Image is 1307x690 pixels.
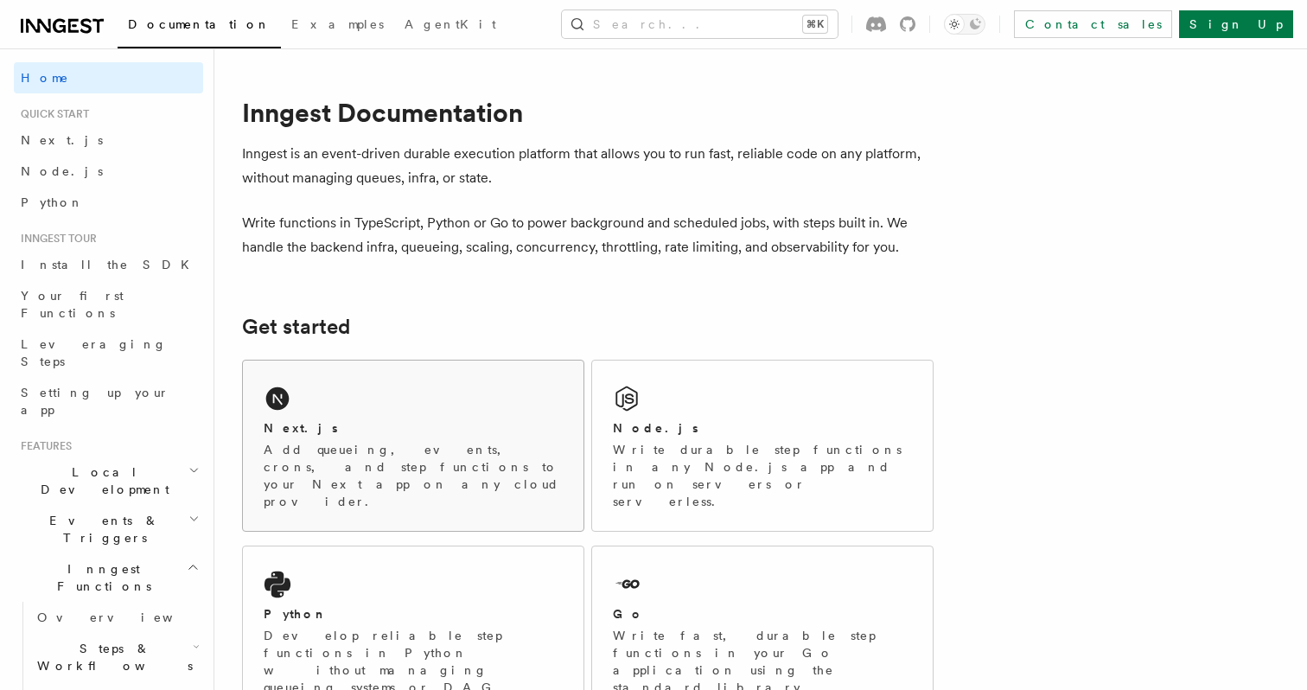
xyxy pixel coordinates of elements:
button: Inngest Functions [14,553,203,602]
span: Examples [291,17,384,31]
kbd: ⌘K [803,16,827,33]
a: Contact sales [1014,10,1172,38]
span: Documentation [128,17,271,31]
span: Local Development [14,463,188,498]
a: Examples [281,5,394,47]
p: Write durable step functions in any Node.js app and run on servers or serverless. [613,441,912,510]
a: Node.jsWrite durable step functions in any Node.js app and run on servers or serverless. [591,360,934,532]
span: Inngest Functions [14,560,187,595]
a: Get started [242,315,350,339]
span: Inngest tour [14,232,97,246]
a: Home [14,62,203,93]
p: Write functions in TypeScript, Python or Go to power background and scheduled jobs, with steps bu... [242,211,934,259]
span: Next.js [21,133,103,147]
button: Events & Triggers [14,505,203,553]
a: Leveraging Steps [14,329,203,377]
span: Home [21,69,69,86]
a: Python [14,187,203,218]
a: Next.jsAdd queueing, events, crons, and step functions to your Next app on any cloud provider. [242,360,584,532]
a: Install the SDK [14,249,203,280]
span: Leveraging Steps [21,337,167,368]
h2: Next.js [264,419,338,437]
h1: Inngest Documentation [242,97,934,128]
p: Inngest is an event-driven durable execution platform that allows you to run fast, reliable code ... [242,142,934,190]
h2: Python [264,605,328,623]
span: Events & Triggers [14,512,188,546]
a: Next.js [14,125,203,156]
span: Features [14,439,72,453]
h2: Node.js [613,419,698,437]
span: Steps & Workflows [30,640,193,674]
span: Your first Functions [21,289,124,320]
span: Overview [37,610,215,624]
button: Search...⌘K [562,10,838,38]
a: Overview [30,602,203,633]
button: Local Development [14,457,203,505]
h2: Go [613,605,644,623]
span: AgentKit [405,17,496,31]
a: Sign Up [1179,10,1293,38]
a: Your first Functions [14,280,203,329]
a: AgentKit [394,5,507,47]
a: Node.js [14,156,203,187]
a: Setting up your app [14,377,203,425]
span: Install the SDK [21,258,200,272]
span: Python [21,195,84,209]
span: Setting up your app [21,386,169,417]
button: Steps & Workflows [30,633,203,681]
button: Toggle dark mode [944,14,985,35]
a: Documentation [118,5,281,48]
span: Node.js [21,164,103,178]
p: Add queueing, events, crons, and step functions to your Next app on any cloud provider. [264,441,563,510]
span: Quick start [14,107,89,121]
